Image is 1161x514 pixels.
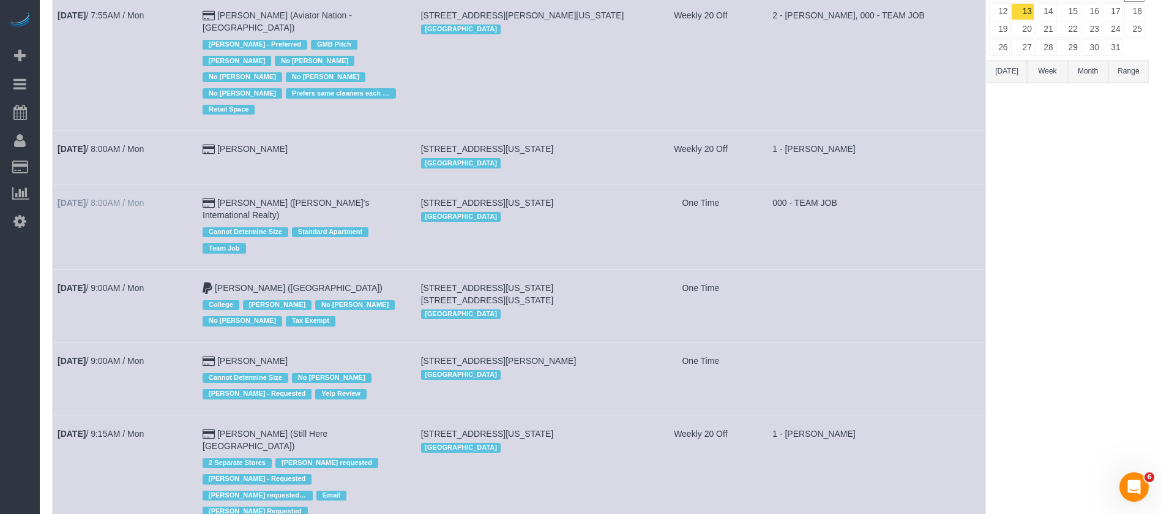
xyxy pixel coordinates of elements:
div: Location [421,367,629,383]
td: Frequency [634,342,767,415]
a: [DATE]/ 7:55AM / Mon [58,10,144,20]
a: 25 [1124,21,1144,38]
a: [DATE]/ 9:15AM / Mon [58,429,144,439]
span: No [PERSON_NAME] [203,316,282,326]
button: Month [1068,60,1108,83]
i: Credit Card Payment [203,357,215,366]
span: [STREET_ADDRESS][US_STATE] [421,429,554,439]
span: [STREET_ADDRESS][US_STATE] [421,198,554,208]
span: No [PERSON_NAME] [203,72,282,82]
a: 31 [1103,39,1123,56]
b: [DATE] [58,356,86,366]
span: Standard Apartment [292,227,368,237]
td: Customer [198,130,416,184]
a: 23 [1081,21,1102,38]
span: No [PERSON_NAME] [286,72,365,82]
button: Week [1027,60,1067,83]
span: [PERSON_NAME] - Preferred [203,40,307,50]
span: 2 Separate Stores [203,458,272,468]
b: [DATE] [58,429,86,439]
a: [PERSON_NAME] [217,356,288,366]
a: 27 [1011,39,1034,56]
i: Credit Card Payment [203,145,215,154]
span: No [PERSON_NAME] [292,373,371,383]
iframe: Intercom live chat [1119,472,1149,502]
span: [GEOGRAPHIC_DATA] [421,309,501,319]
span: [GEOGRAPHIC_DATA] [421,212,501,222]
i: Credit Card Payment [203,430,215,439]
span: [STREET_ADDRESS][US_STATE] [421,144,554,154]
span: [PERSON_NAME] [203,56,271,66]
td: Service location [416,130,634,184]
td: Frequency [634,269,767,342]
span: Email [316,491,346,501]
div: Location [421,155,629,171]
div: Location [421,306,629,322]
span: [PERSON_NAME] requested [275,458,378,468]
a: [PERSON_NAME] [217,144,288,154]
a: 24 [1103,21,1123,38]
a: 20 [1011,21,1034,38]
span: Cannot Determine Size [203,227,288,237]
a: [PERSON_NAME] (Still Here [GEOGRAPHIC_DATA]) [203,429,327,451]
a: [PERSON_NAME] ([PERSON_NAME]'s International Realty) [203,198,369,220]
td: Customer [198,184,416,269]
span: [GEOGRAPHIC_DATA] [421,370,501,380]
a: 17 [1103,3,1123,20]
a: 21 [1036,21,1056,38]
span: No [PERSON_NAME] [203,88,282,98]
a: 28 [1036,39,1056,56]
div: Location [421,209,629,225]
i: Credit Card Payment [203,199,215,208]
span: Cannot Determine Size [203,373,288,383]
span: [STREET_ADDRESS][PERSON_NAME] [421,356,577,366]
a: 30 [1081,39,1102,56]
b: [DATE] [58,283,86,293]
a: [PERSON_NAME] ([GEOGRAPHIC_DATA]) [215,283,383,293]
span: Tax Exempt [286,316,335,326]
span: 6 [1144,472,1154,482]
b: [DATE] [58,10,86,20]
b: [DATE] [58,144,86,154]
td: Assigned to [767,184,986,269]
td: Service location [416,342,634,415]
a: [PERSON_NAME] (Aviator Nation - [GEOGRAPHIC_DATA]) [203,10,352,32]
span: College [203,300,239,310]
a: [DATE]/ 8:00AM / Mon [58,144,144,154]
td: Schedule date [53,184,198,269]
a: [DATE]/ 8:00AM / Mon [58,198,144,208]
a: 29 [1056,39,1080,56]
a: 12 [989,3,1010,20]
button: [DATE] [987,60,1027,83]
span: [STREET_ADDRESS][US_STATE] [STREET_ADDRESS][US_STATE] [421,283,554,305]
span: No [PERSON_NAME] [315,300,395,310]
a: 18 [1124,3,1144,20]
div: Location [421,21,629,37]
a: 22 [1056,21,1080,38]
td: Schedule date [53,130,198,184]
span: [PERSON_NAME] requested [STREET_ADDRESS] [203,491,313,501]
td: Service location [416,269,634,342]
span: GMB Pitch [311,40,357,50]
a: 19 [989,21,1010,38]
button: Range [1108,60,1149,83]
a: 15 [1056,3,1080,20]
span: [STREET_ADDRESS][PERSON_NAME][US_STATE] [421,10,624,20]
span: Prefers same cleaners each time [286,88,396,98]
i: Credit Card Payment [203,12,215,20]
a: 26 [989,39,1010,56]
td: Frequency [634,184,767,269]
span: [GEOGRAPHIC_DATA] [421,443,501,453]
span: [PERSON_NAME] - Requested [203,474,312,484]
img: Automaid Logo [7,12,32,29]
td: Schedule date [53,342,198,415]
a: [DATE]/ 9:00AM / Mon [58,356,144,366]
td: Assigned to [767,269,986,342]
td: Assigned to [767,342,986,415]
span: No [PERSON_NAME] [275,56,354,66]
i: Paypal [203,284,212,293]
a: 13 [1011,3,1034,20]
span: [GEOGRAPHIC_DATA] [421,25,501,34]
td: Schedule date [53,269,198,342]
